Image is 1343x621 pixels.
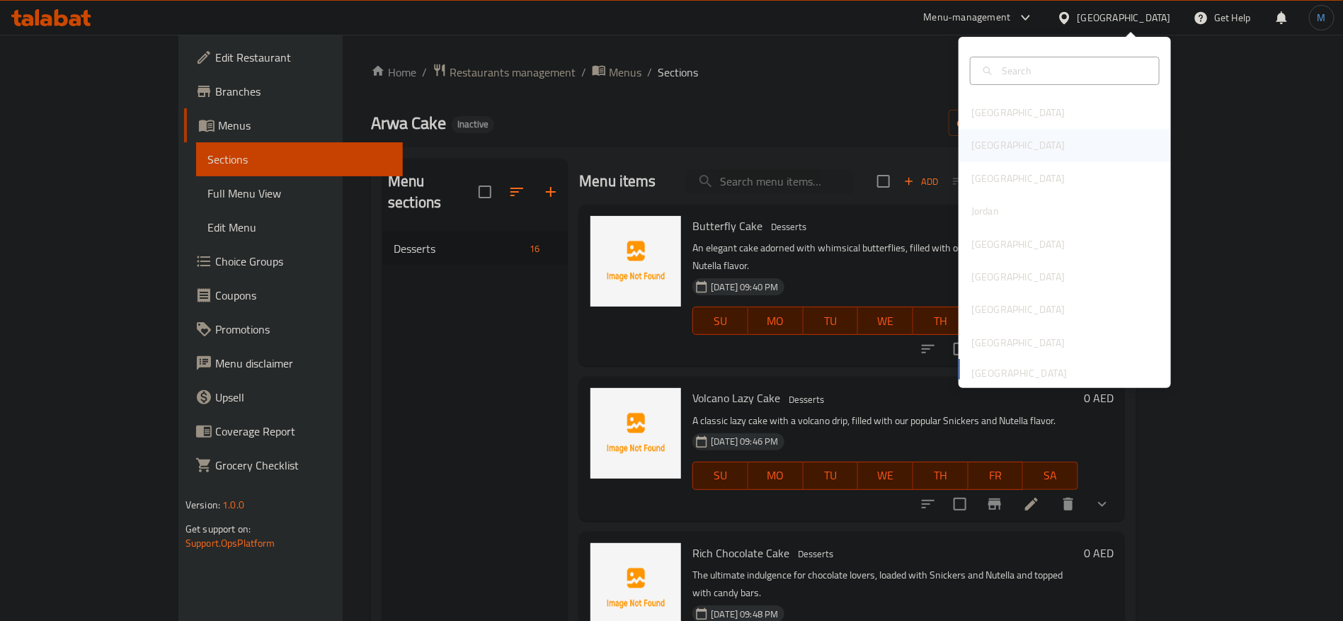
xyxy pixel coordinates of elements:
button: sort-choices [911,487,945,521]
button: delete [1051,487,1085,521]
span: WE [864,311,908,331]
input: Search [996,63,1150,79]
div: Desserts [765,219,812,236]
h6: 0 AED [1084,543,1114,563]
span: Select all sections [470,177,500,207]
a: Edit Menu [196,210,403,244]
button: TU [804,462,859,490]
p: An elegant cake adorned with whimsical butterflies, filled with our signature Snickers and Nutell... [692,239,1078,275]
li: / [422,64,427,81]
div: Menu-management [924,9,1011,26]
a: Promotions [184,312,403,346]
nav: breadcrumb [371,63,1136,81]
div: [GEOGRAPHIC_DATA] [971,237,1065,252]
span: Coupons [215,287,392,304]
span: Select section [869,166,898,196]
span: Menus [218,117,392,134]
span: TH [919,465,963,486]
span: 1.0.0 [222,496,244,514]
a: Menus [184,108,403,142]
button: SA [1023,462,1078,490]
button: TU [804,307,859,335]
li: / [647,64,652,81]
h2: Menu sections [388,171,479,213]
div: Desserts [783,391,830,408]
span: Branches [215,83,392,100]
a: Restaurants management [433,63,576,81]
button: Branch-specific-item [978,487,1012,521]
button: MO [748,462,804,490]
span: [DATE] 09:48 PM [705,608,784,621]
a: Coupons [184,278,403,312]
span: Add [902,173,940,190]
div: [GEOGRAPHIC_DATA] [971,137,1065,153]
div: [GEOGRAPHIC_DATA] [971,269,1065,285]
div: [GEOGRAPHIC_DATA] [971,105,1065,120]
span: Grocery Checklist [215,457,392,474]
button: MO [748,307,804,335]
button: WE [858,307,913,335]
div: [GEOGRAPHIC_DATA] [1078,10,1171,25]
span: Add item [898,171,944,193]
span: Version: [185,496,220,514]
button: TH [913,462,968,490]
a: Menus [592,63,641,81]
button: import [949,110,1039,136]
span: Choice Groups [215,253,392,270]
div: items [524,240,545,257]
p: The ultimate indulgence for chocolate lovers, loaded with Snickers and Nutella and topped with ca... [692,566,1078,602]
span: Get support on: [185,520,251,538]
span: TH [919,311,963,331]
span: TU [809,311,853,331]
div: Desserts16 [382,232,568,266]
span: Upsell [215,389,392,406]
input: search [686,169,853,194]
button: SU [692,462,748,490]
button: FR [968,462,1024,490]
span: Menus [609,64,641,81]
svg: Show Choices [1094,496,1111,513]
span: Desserts [765,219,812,235]
span: SU [699,311,743,331]
span: M [1318,10,1326,25]
a: Choice Groups [184,244,403,278]
div: Inactive [452,116,494,133]
span: Rich Chocolate Cake [692,542,789,564]
span: Desserts [394,240,524,257]
span: Menu disclaimer [215,355,392,372]
a: Support.OpsPlatform [185,534,275,552]
span: Volcano Lazy Cake [692,387,780,409]
span: Select to update [945,489,975,519]
span: Coverage Report [215,423,392,440]
span: Edit Restaurant [215,49,392,66]
span: Butterfly Cake [692,215,762,237]
a: Full Menu View [196,176,403,210]
span: Full Menu View [207,185,392,202]
img: Butterfly Cake [590,216,681,307]
span: Desserts [783,392,830,408]
button: sort-choices [911,332,945,366]
button: Add section [534,175,568,209]
a: Edit Restaurant [184,40,403,74]
div: Desserts [792,546,839,563]
span: Promotions [215,321,392,338]
button: TH [913,307,968,335]
span: MO [754,465,798,486]
span: Select to update [945,334,975,364]
span: Sections [658,64,698,81]
div: [GEOGRAPHIC_DATA] [971,302,1065,317]
span: SU [699,465,743,486]
div: [GEOGRAPHIC_DATA] [971,171,1065,186]
a: Upsell [184,380,403,414]
a: Branches [184,74,403,108]
li: / [581,64,586,81]
img: Volcano Lazy Cake [590,388,681,479]
nav: Menu sections [382,226,568,271]
span: 16 [524,242,545,256]
span: Sort sections [500,175,534,209]
span: [DATE] 09:40 PM [705,280,784,294]
span: SA [1029,465,1073,486]
h6: 0 AED [1084,388,1114,408]
a: Grocery Checklist [184,448,403,482]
